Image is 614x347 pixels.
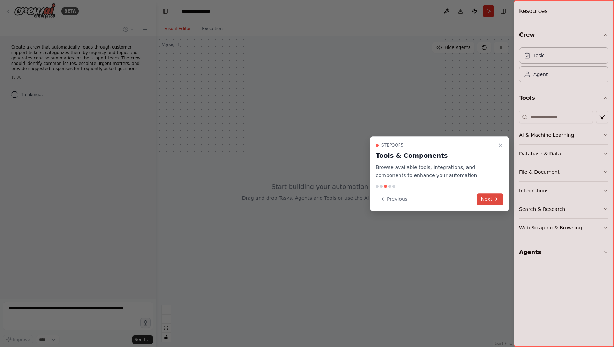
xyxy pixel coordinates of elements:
button: Close walkthrough [496,141,505,149]
p: Browse available tools, integrations, and components to enhance your automation. [376,163,495,179]
span: Step 3 of 5 [381,142,404,148]
button: Previous [376,193,412,205]
button: Next [477,193,503,205]
h3: Tools & Components [376,151,495,161]
button: Hide left sidebar [160,6,170,16]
